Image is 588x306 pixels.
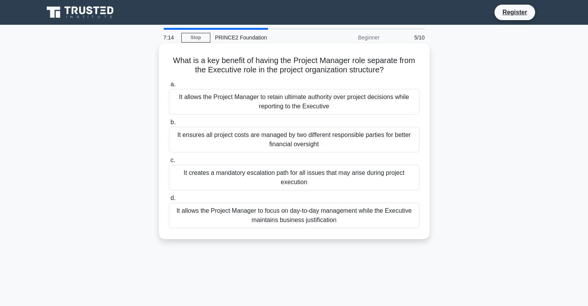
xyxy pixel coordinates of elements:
[170,157,175,163] span: c.
[170,119,176,125] span: b.
[169,203,419,228] div: It allows the Project Manager to focus on day-to-day management while the Executive maintains bus...
[169,89,419,115] div: It allows the Project Manager to retain ultimate authority over project decisions while reporting...
[159,30,181,45] div: 7:14
[169,165,419,190] div: It creates a mandatory escalation path for all issues that may arise during project execution
[169,127,419,152] div: It ensures all project costs are managed by two different responsible parties for better financia...
[170,81,176,87] span: a.
[384,30,429,45] div: 5/10
[181,33,210,43] a: Stop
[210,30,317,45] div: PRINCE2 Foundation
[498,7,532,17] a: Register
[317,30,384,45] div: Beginner
[170,195,176,201] span: d.
[168,56,420,75] h5: What is a key benefit of having the Project Manager role separate from the Executive role in the ...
